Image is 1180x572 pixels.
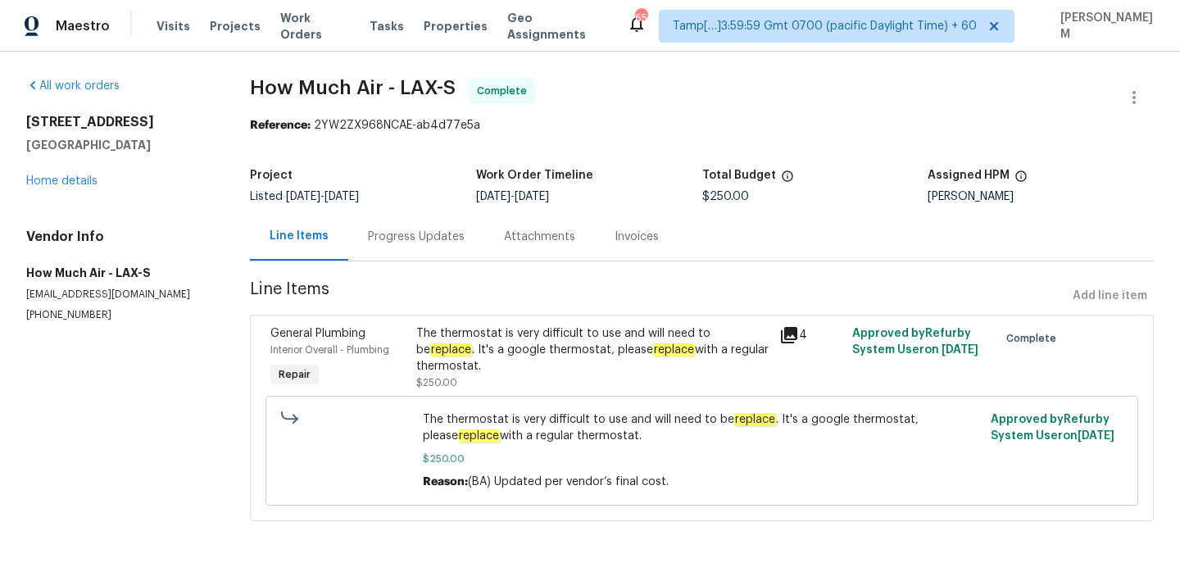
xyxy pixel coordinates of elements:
div: Progress Updates [368,229,465,245]
span: $250.00 [702,191,749,202]
em: replace [734,413,776,426]
div: Attachments [504,229,575,245]
span: How Much Air - LAX-S [250,78,456,98]
span: Approved by Refurby System User on [852,328,978,356]
span: Tasks [370,20,404,32]
span: [DATE] [515,191,549,202]
b: Reference: [250,120,311,131]
h2: [STREET_ADDRESS] [26,114,211,130]
span: (BA) Updated per vendor’s final cost. [468,476,669,488]
span: $250.00 [416,378,457,388]
div: Line Items [270,228,329,244]
h5: Project [250,170,293,181]
h4: Vendor Info [26,229,211,245]
span: Maestro [56,18,110,34]
span: [DATE] [942,344,978,356]
h5: Assigned HPM [928,170,1010,181]
span: General Plumbing [270,328,365,339]
span: The total cost of line items that have been proposed by Opendoor. This sum includes line items th... [781,170,794,191]
span: [DATE] [286,191,320,202]
a: All work orders [26,80,120,92]
span: Projects [210,18,261,34]
span: Work Orders [280,10,350,43]
span: [DATE] [1078,430,1114,442]
p: [PHONE_NUMBER] [26,308,211,322]
em: replace [653,343,695,356]
div: [PERSON_NAME] [928,191,1154,202]
span: - [286,191,359,202]
span: Complete [477,83,533,99]
div: 652 [635,10,647,26]
span: [PERSON_NAME] M [1054,10,1155,43]
span: [DATE] [324,191,359,202]
h5: Total Budget [702,170,776,181]
p: [EMAIL_ADDRESS][DOMAIN_NAME] [26,288,211,302]
span: Reason: [423,476,468,488]
div: The thermostat is very difficult to use and will need to be . It's a google thermostat, please wi... [416,325,770,375]
span: Complete [1006,330,1063,347]
span: Visits [157,18,190,34]
h5: How Much Air - LAX-S [26,265,211,281]
div: 2YW2ZX968NCAE-ab4d77e5a [250,117,1154,134]
em: replace [430,343,472,356]
span: Properties [424,18,488,34]
span: Geo Assignments [507,10,607,43]
a: Home details [26,175,98,187]
span: The thermostat is very difficult to use and will need to be . It's a google thermostat, please wi... [423,411,981,444]
h5: [GEOGRAPHIC_DATA] [26,137,211,153]
span: $250.00 [423,451,981,467]
h5: Work Order Timeline [476,170,593,181]
span: - [476,191,549,202]
span: Listed [250,191,359,202]
span: Interior Overall - Plumbing [270,345,389,355]
span: Line Items [250,281,1066,311]
div: Invoices [615,229,659,245]
span: Approved by Refurby System User on [991,414,1114,442]
em: replace [458,429,500,443]
div: 4 [779,325,842,345]
span: The hpm assigned to this work order. [1014,170,1028,191]
span: [DATE] [476,191,511,202]
span: Repair [272,366,317,383]
span: Tamp[…]3:59:59 Gmt 0700 (pacific Daylight Time) + 60 [673,18,977,34]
